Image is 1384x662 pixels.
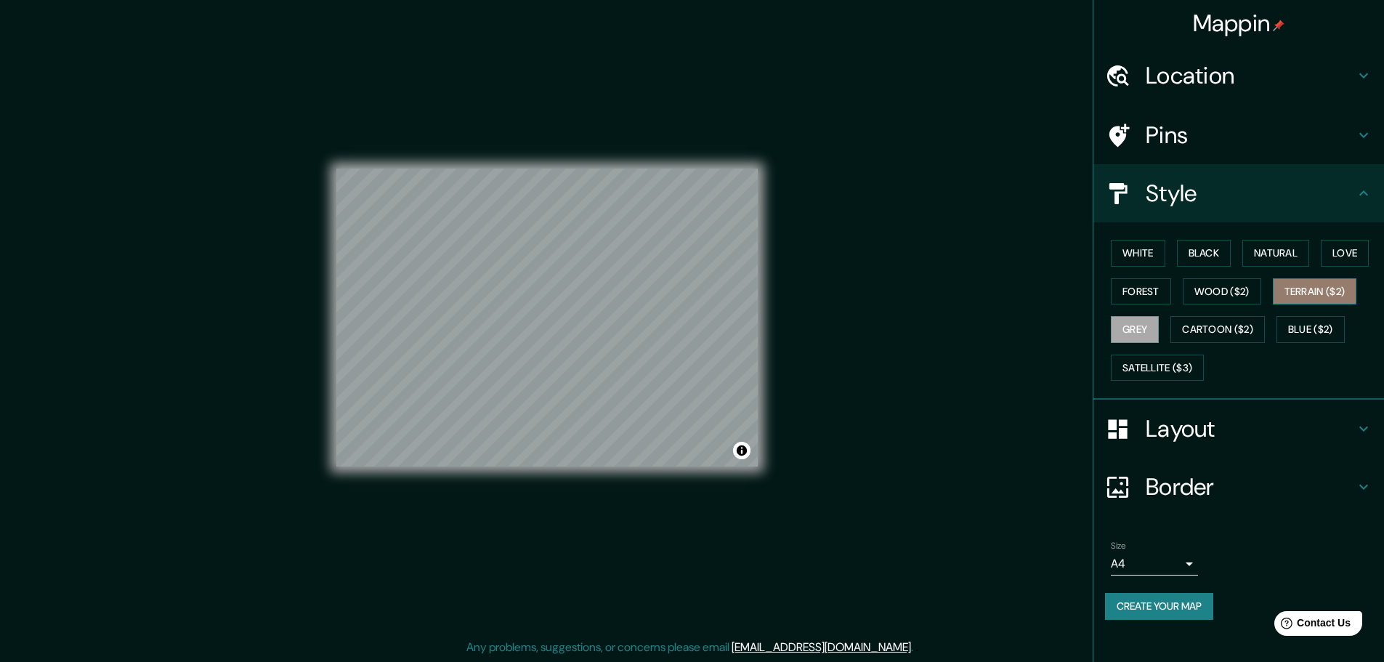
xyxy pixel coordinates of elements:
[1183,278,1261,305] button: Wood ($2)
[1146,472,1355,501] h4: Border
[732,639,911,655] a: [EMAIL_ADDRESS][DOMAIN_NAME]
[1273,278,1357,305] button: Terrain ($2)
[913,639,915,656] div: .
[1177,240,1231,267] button: Black
[1111,552,1198,576] div: A4
[1276,316,1345,343] button: Blue ($2)
[1111,355,1204,382] button: Satellite ($3)
[336,169,758,467] canvas: Map
[1111,240,1165,267] button: White
[1146,414,1355,443] h4: Layout
[1242,240,1309,267] button: Natural
[1093,400,1384,458] div: Layout
[466,639,913,656] p: Any problems, suggestions, or concerns please email .
[1321,240,1369,267] button: Love
[915,639,918,656] div: .
[1093,458,1384,516] div: Border
[733,442,750,459] button: Toggle attribution
[1170,316,1265,343] button: Cartoon ($2)
[1093,164,1384,222] div: Style
[1093,47,1384,105] div: Location
[1105,593,1213,620] button: Create your map
[1273,20,1284,31] img: pin-icon.png
[1146,61,1355,90] h4: Location
[1111,316,1159,343] button: Grey
[1111,540,1126,552] label: Size
[1146,121,1355,150] h4: Pins
[1146,179,1355,208] h4: Style
[1093,106,1384,164] div: Pins
[1111,278,1171,305] button: Forest
[1255,605,1368,646] iframe: Help widget launcher
[1193,9,1285,38] h4: Mappin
